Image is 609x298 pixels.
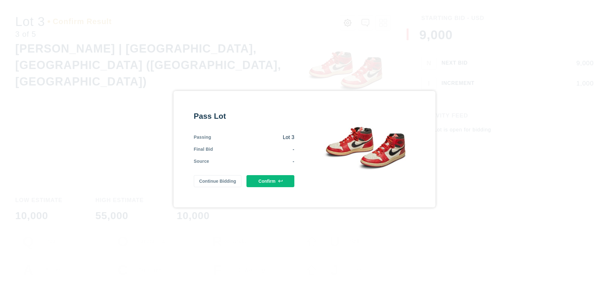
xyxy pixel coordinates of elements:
[213,146,294,153] div: -
[209,158,294,165] div: -
[194,134,211,141] div: Passing
[194,111,294,121] div: Pass Lot
[211,134,294,141] div: Lot 3
[194,146,213,153] div: Final Bid
[194,175,242,187] button: Continue Bidding
[246,175,294,187] button: Confirm
[194,158,209,165] div: Source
